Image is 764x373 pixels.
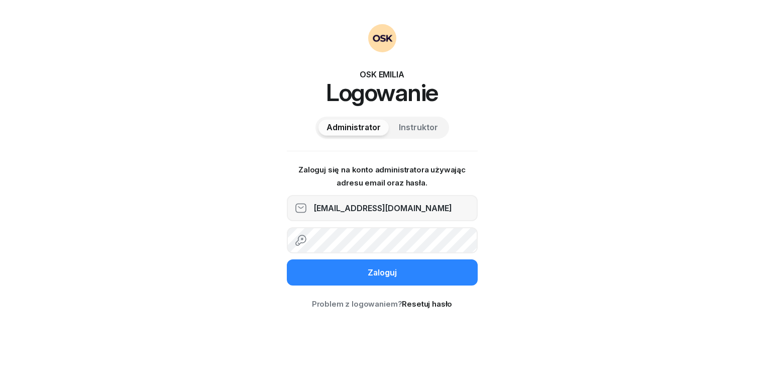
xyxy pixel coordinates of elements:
[287,163,478,189] p: Zaloguj się na konto administratora używając adresu email oraz hasła.
[391,120,446,136] button: Instruktor
[287,80,478,105] h1: Logowanie
[399,121,438,134] span: Instruktor
[368,266,397,279] div: Zaloguj
[318,120,389,136] button: Administrator
[287,68,478,80] div: OSK EMILIA
[287,259,478,286] button: Zaloguj
[326,121,381,134] span: Administrator
[402,299,452,309] a: Resetuj hasło
[287,298,478,311] div: Problem z logowaniem?
[368,24,396,52] img: OSKAdmin
[287,195,478,221] input: Adres email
